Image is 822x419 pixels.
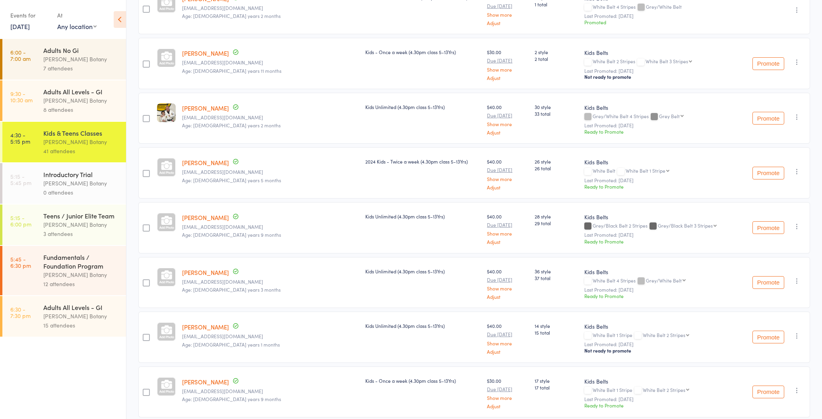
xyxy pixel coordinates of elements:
[2,296,126,337] a: 6:30 -7:30 pmAdults All Levels - GI[PERSON_NAME] Botany15 attendees
[43,303,119,312] div: Adults All Levels - GI
[487,20,528,25] a: Adjust
[584,213,739,221] div: Kids Belts
[584,128,739,135] div: Ready to Promote
[487,268,528,299] div: $40.00
[182,49,229,57] a: [PERSON_NAME]
[487,349,528,354] a: Adjust
[752,167,784,179] button: Promote
[43,170,119,179] div: Introductory Trial
[43,146,119,156] div: 41 attendees
[10,132,30,144] time: 4:30 - 5:15 pm
[584,103,739,111] div: Kids Belts
[43,211,119,220] div: Teens / Junior Elite Team
[10,256,31,269] time: 5:45 - 6:30 pm
[487,222,528,228] small: Due [DATE]
[182,388,359,394] small: Nikol79@msn.com
[365,377,481,384] div: Kids - Once a week (4.30pm class 5-13Yrs)
[10,9,49,22] div: Events for
[584,49,739,57] div: Kids Belts
[10,306,31,319] time: 6:30 - 7:30 pm
[535,268,578,275] span: 36 style
[182,60,359,65] small: gfarmakis@hotmail.com
[487,322,528,354] div: $40.00
[584,168,739,175] div: White Belt
[584,268,739,276] div: Kids Belts
[182,333,359,339] small: Haydurhage@gmail.com
[487,341,528,346] a: Show more
[2,80,126,121] a: 9:30 -10:30 amAdults All Levels - GI[PERSON_NAME] Botany8 attendees
[487,239,528,244] a: Adjust
[584,68,739,74] small: Last Promoted: [DATE]
[43,137,119,146] div: [PERSON_NAME] Botany
[752,276,784,289] button: Promote
[535,49,578,55] span: 2 style
[43,46,119,55] div: Adults No Gi
[584,322,739,330] div: Kids Belts
[487,75,528,80] a: Adjust
[535,165,578,171] span: 26 total
[535,220,578,226] span: 29 total
[182,169,359,175] small: james1464@yahoo.com
[182,122,281,129] span: Age: [DEMOGRAPHIC_DATA] years 2 months
[535,213,578,220] span: 28 style
[182,224,359,230] small: graingersd@gmail.com
[584,158,739,166] div: Kids Belts
[365,213,481,220] div: Kids Unlimited (4.30pm class 5-13Yrs)
[487,185,528,190] a: Adjust
[182,323,229,331] a: [PERSON_NAME]
[584,347,739,354] div: Not ready to promote
[57,9,97,22] div: At
[487,49,528,80] div: $30.00
[487,12,528,17] a: Show more
[43,253,119,270] div: Fundamentals / Foundation Program
[43,270,119,279] div: [PERSON_NAME] Botany
[487,294,528,299] a: Adjust
[584,387,739,394] div: White Belt 1 Stripe
[365,322,481,329] div: Kids Unlimited (4.30pm class 5-13Yrs)
[752,57,784,70] button: Promote
[365,268,481,275] div: Kids Unlimited (4.30pm class 5-13Yrs)
[182,396,281,402] span: Age: [DEMOGRAPHIC_DATA] years 9 months
[365,49,481,55] div: Kids - Once a week (4.30pm class 5-13Yrs)
[487,403,528,409] a: Adjust
[535,55,578,62] span: 2 total
[535,275,578,281] span: 37 total
[487,176,528,181] a: Show more
[584,332,739,339] div: White Belt 1 Stripe
[10,49,31,62] time: 6:00 - 7:00 am
[584,58,739,65] div: White Belt 2 Stripes
[182,104,229,112] a: [PERSON_NAME]
[646,3,682,10] span: Grey/White Belt
[646,58,688,64] div: White Belt 3 Stripes
[43,129,119,137] div: Kids & Teens Classes
[535,377,578,384] span: 17 style
[182,286,281,293] span: Age: [DEMOGRAPHIC_DATA] years 3 months
[2,122,126,162] a: 4:30 -5:15 pmKids & Teens Classes[PERSON_NAME] Botany41 attendees
[658,223,713,228] div: Grey/Black Belt 3 Stripes
[43,220,119,229] div: [PERSON_NAME] Botany
[487,395,528,400] a: Show more
[43,229,119,238] div: 3 attendees
[584,402,739,409] div: Ready to Promote
[487,377,528,409] div: $30.00
[487,130,528,135] a: Adjust
[57,22,97,31] div: Any location
[643,387,685,392] div: White Belt 2 Stripes
[182,341,280,348] span: Age: [DEMOGRAPHIC_DATA] years 1 months
[43,64,119,73] div: 7 attendees
[10,173,31,186] time: 5:15 - 5:45 pm
[626,168,665,173] div: White Belt 1 Stripe
[584,377,739,385] div: Kids Belts
[487,113,528,118] small: Due [DATE]
[535,322,578,329] span: 14 style
[43,279,119,288] div: 12 attendees
[487,121,528,127] a: Show more
[182,177,281,183] span: Age: [DEMOGRAPHIC_DATA] years 5 months
[182,158,229,167] a: [PERSON_NAME]
[584,183,739,190] div: Ready to Promote
[584,287,739,292] small: Last Promoted: [DATE]
[584,113,739,120] div: Grey/White Belt 4 Stripes
[2,39,126,80] a: 6:00 -7:00 amAdults No Gi[PERSON_NAME] Botany7 attendees
[43,96,119,105] div: [PERSON_NAME] Botany
[659,113,680,119] div: Grey Belt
